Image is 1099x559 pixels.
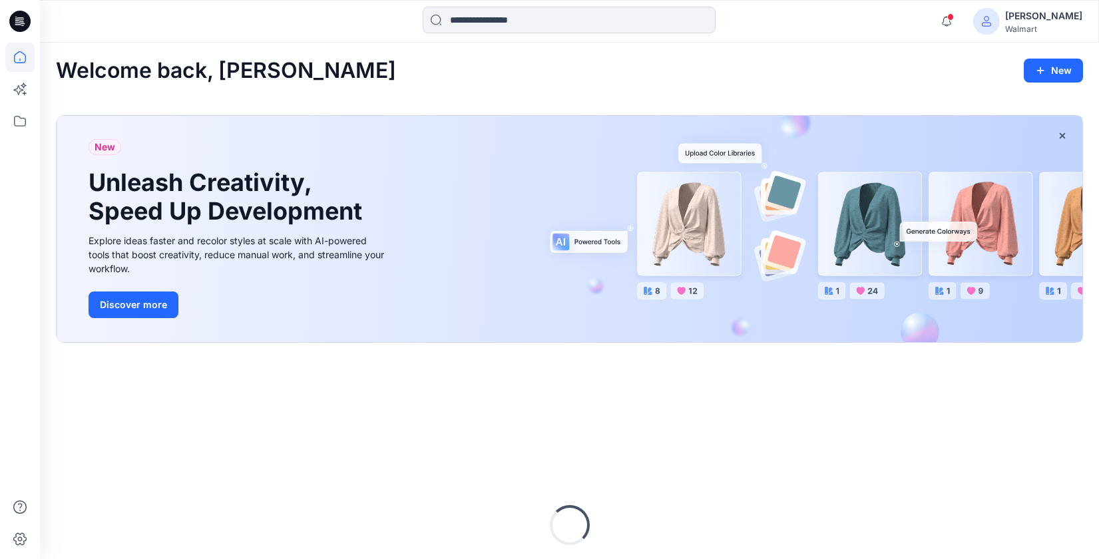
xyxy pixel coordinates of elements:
[1024,59,1083,83] button: New
[1005,24,1082,34] div: Walmart
[981,16,992,27] svg: avatar
[95,139,115,155] span: New
[89,234,388,276] div: Explore ideas faster and recolor styles at scale with AI-powered tools that boost creativity, red...
[89,291,388,318] a: Discover more
[89,291,178,318] button: Discover more
[89,168,368,226] h1: Unleash Creativity, Speed Up Development
[56,59,396,83] h2: Welcome back, [PERSON_NAME]
[1005,8,1082,24] div: [PERSON_NAME]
